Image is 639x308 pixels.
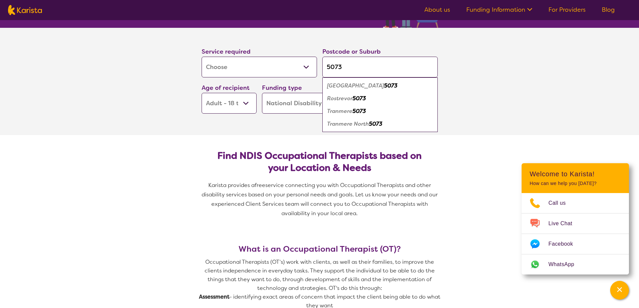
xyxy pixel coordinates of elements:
span: Call us [548,198,574,208]
img: Karista logo [8,5,42,15]
label: Postcode or Suburb [322,48,381,56]
em: Tranmere North [327,120,369,127]
strong: Assessment [199,293,229,300]
a: Web link opens in a new tab. [522,254,629,274]
span: free [255,182,265,189]
em: 5073 [353,95,366,102]
span: Live Chat [548,219,580,229]
span: WhatsApp [548,259,582,269]
ul: Choose channel [522,193,629,274]
em: [GEOGRAPHIC_DATA] [327,82,384,89]
label: Service required [202,48,251,56]
div: Tranmere North 5073 [326,118,434,130]
span: service connecting you with Occupational Therapists and other disability services based on your p... [202,182,439,217]
label: Age of recipient [202,84,250,92]
h2: Find NDIS Occupational Therapists based on your Location & Needs [207,150,432,174]
h3: What is an Occupational Therapist (OT)? [199,244,440,254]
em: 5073 [369,120,382,127]
div: Hectorville 5073 [326,79,434,92]
div: Tranmere 5073 [326,105,434,118]
a: Funding Information [466,6,532,14]
em: Tranmere [327,108,353,115]
div: Channel Menu [522,163,629,274]
p: How can we help you [DATE]? [530,181,621,186]
a: For Providers [548,6,586,14]
a: About us [424,6,450,14]
label: Funding type [262,84,302,92]
button: Channel Menu [610,281,629,300]
p: Occupational Therapists (OT’s) work with clients, as well as their families, to improve the clien... [199,258,440,293]
span: Facebook [548,239,581,249]
em: 5073 [353,108,366,115]
em: Rostrevor [327,95,353,102]
em: 5073 [384,82,397,89]
input: Type [322,57,438,77]
div: Rostrevor 5073 [326,92,434,105]
span: Karista provides a [208,182,255,189]
h2: Welcome to Karista! [530,170,621,178]
a: Blog [602,6,615,14]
